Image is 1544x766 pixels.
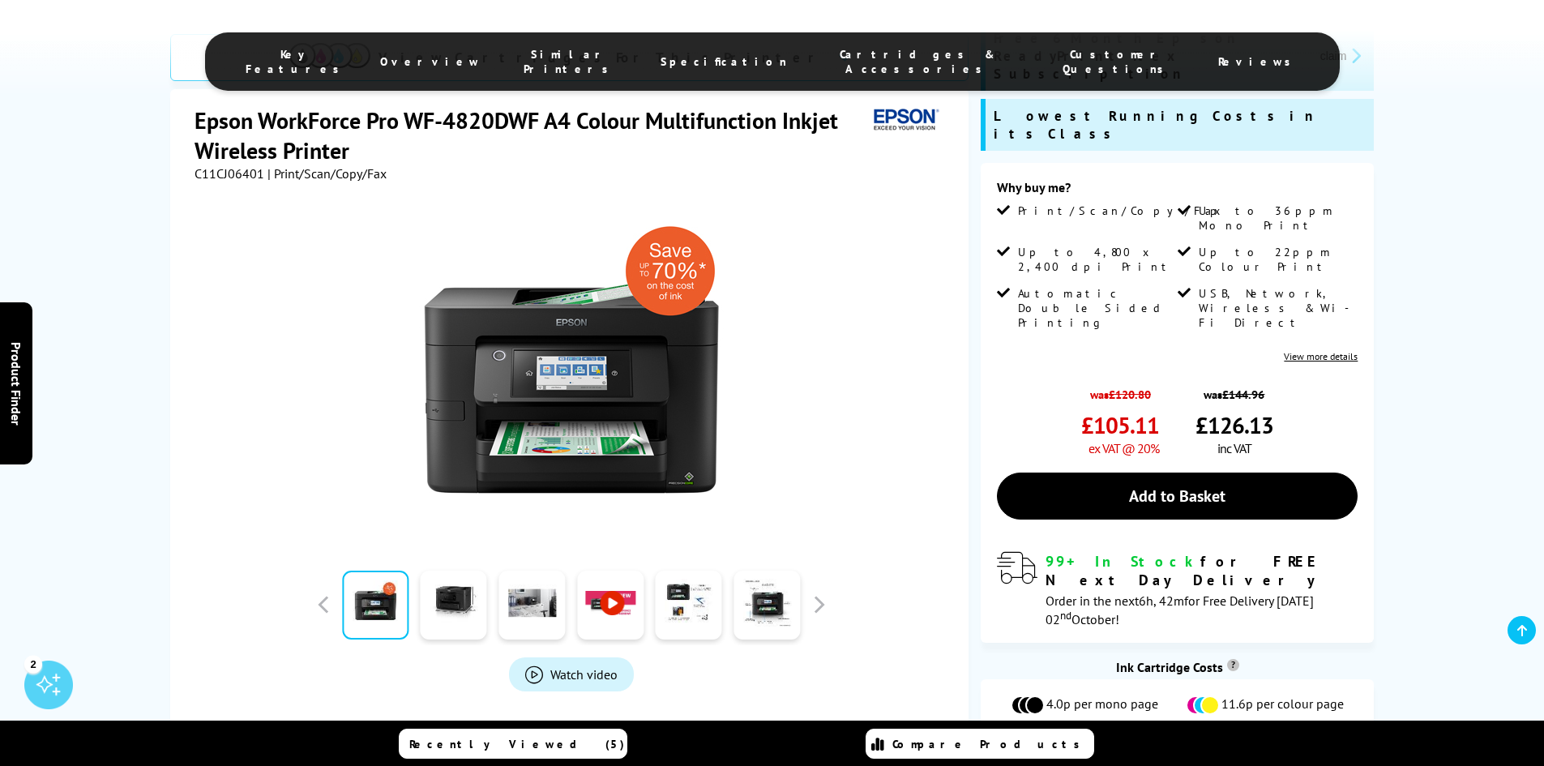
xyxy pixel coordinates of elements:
span: Watch video [550,666,618,683]
sup: nd [1060,608,1071,623]
span: Up to 36ppm Mono Print [1199,203,1354,233]
strike: £144.96 [1222,387,1264,402]
span: Overview [380,54,481,69]
span: 11.6p per colour page [1221,695,1344,715]
span: | Print/Scan/Copy/Fax [267,165,387,182]
span: Key Features [246,47,348,76]
img: Epson [867,105,942,135]
div: Why buy me? [997,179,1358,203]
span: Customer Questions [1049,47,1185,76]
strike: £120.80 [1109,387,1151,402]
span: Up to 22ppm Colour Print [1199,245,1354,274]
span: Similar Printers [513,47,629,76]
span: Compare Products [892,737,1088,751]
a: Add to Basket [997,473,1358,520]
span: Automatic Double Sided Printing [1018,286,1174,330]
span: Cartridges & Accessories [819,47,1016,76]
span: inc VAT [1217,440,1251,456]
span: was [1195,379,1273,402]
span: Print/Scan/Copy/Fax [1018,203,1226,218]
span: was [1081,379,1159,402]
img: Epson WorkForce Pro WF-4820DWF [413,214,730,532]
a: Product_All_Videos [509,657,634,691]
div: Ink Cartridge Costs [981,659,1374,675]
span: USB, Network, Wireless & Wi-Fi Direct [1199,286,1354,330]
span: C11CJ06401 [195,165,264,182]
a: Compare Products [866,729,1094,759]
h1: Epson WorkForce Pro WF-4820DWF A4 Colour Multifunction Inkjet Wireless Printer [195,105,867,165]
span: 4.0p per mono page [1046,695,1158,715]
span: Order in the next for Free Delivery [DATE] 02 October! [1046,593,1314,627]
span: Product Finder [8,341,24,425]
div: modal_delivery [997,552,1358,627]
span: Reviews [1218,54,1299,69]
span: Recently Viewed (5) [409,737,625,751]
a: Recently Viewed (5) [399,729,627,759]
span: Lowest Running Costs in its Class [994,107,1366,143]
span: £105.11 [1081,410,1159,440]
span: Specification [661,54,787,69]
span: Up to 4,800 x 2,400 dpi Print [1018,245,1174,274]
span: 99+ In Stock [1046,552,1200,571]
sup: Cost per page [1227,659,1239,671]
div: 2 [24,655,42,673]
div: for FREE Next Day Delivery [1046,552,1358,589]
span: ex VAT @ 20% [1088,440,1159,456]
a: View more details [1284,350,1358,362]
span: £126.13 [1195,410,1273,440]
span: 6h, 42m [1139,593,1184,609]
